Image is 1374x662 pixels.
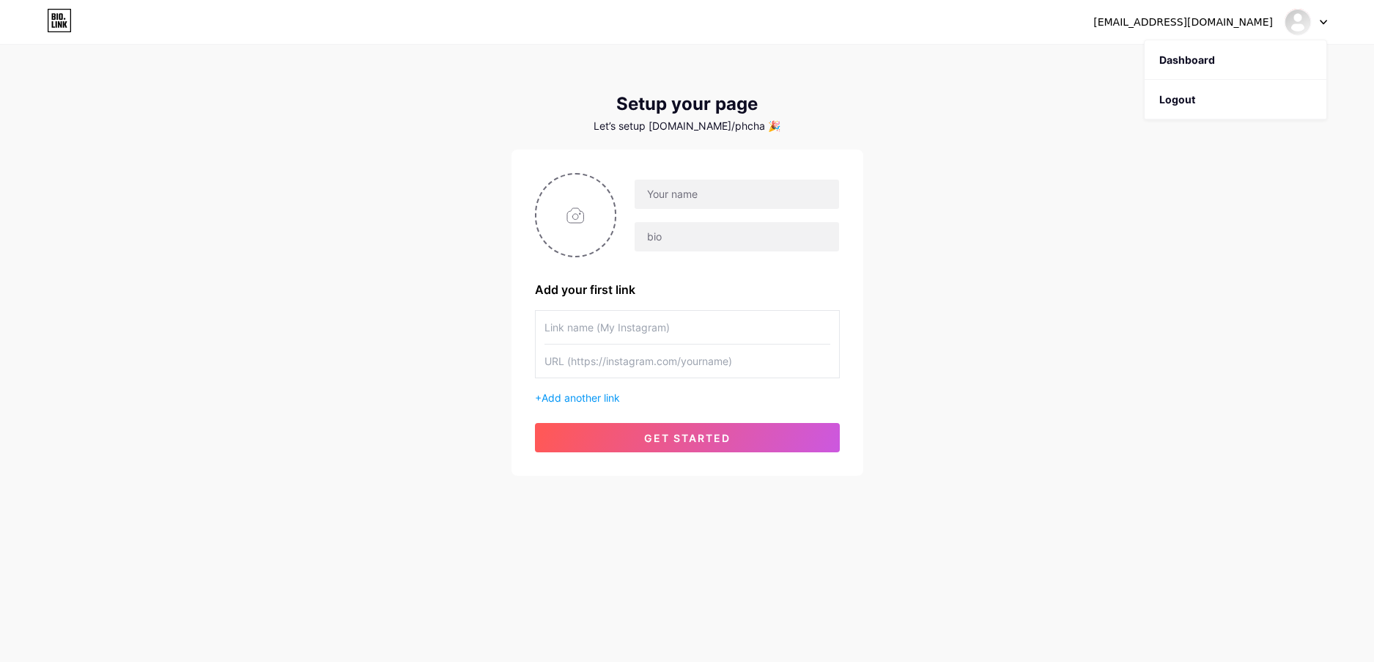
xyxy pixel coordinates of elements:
[535,390,840,405] div: +
[1145,80,1326,119] li: Logout
[535,423,840,452] button: get started
[535,281,840,298] div: Add your first link
[644,432,731,444] span: get started
[1284,8,1312,36] img: Phúc Hòa
[635,222,838,251] input: bio
[1093,15,1273,30] div: [EMAIL_ADDRESS][DOMAIN_NAME]
[542,391,620,404] span: Add another link
[544,311,830,344] input: Link name (My Instagram)
[511,120,863,132] div: Let’s setup [DOMAIN_NAME]/phcha 🎉
[635,180,838,209] input: Your name
[544,345,830,378] input: URL (https://instagram.com/yourname)
[1145,40,1326,80] a: Dashboard
[511,94,863,114] div: Setup your page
